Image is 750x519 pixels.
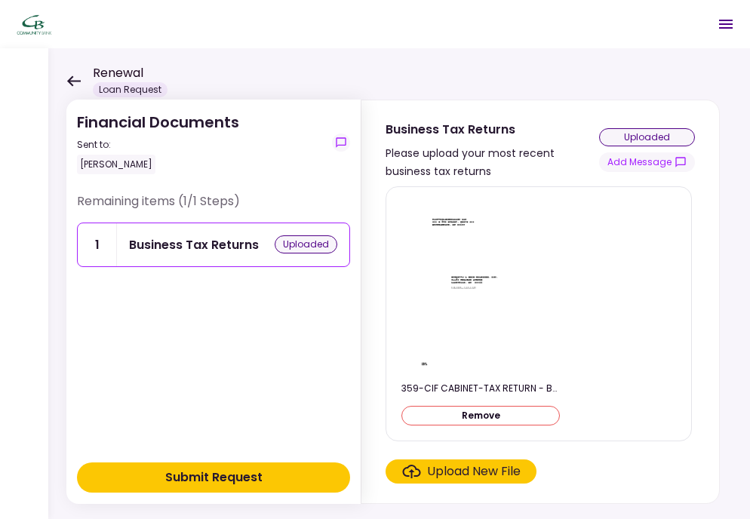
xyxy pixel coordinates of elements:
div: 1 [78,223,117,266]
div: [PERSON_NAME] [77,155,155,174]
div: Submit Request [165,468,263,487]
div: Business Tax Returns [129,235,259,254]
div: Business Tax ReturnsPlease upload your most recent business tax returnsuploadedshow-messages359-C... [361,100,720,504]
div: Please upload your most recent business tax returns [386,144,599,180]
div: Loan Request [93,82,168,97]
div: 359-CIF CABINET-TAX RETURN - BUSINESS-Tax Return - Business(252944) page 0001 to 0046.PDF [401,382,560,395]
div: Remaining items (1/1 Steps) [77,192,350,223]
button: show-messages [599,152,695,172]
div: uploaded [275,235,337,253]
span: Click here to upload the required document [386,459,536,484]
h1: Renewal [93,64,168,82]
a: 1Business Tax Returnsuploaded [77,223,350,267]
div: Business Tax Returns [386,120,599,139]
div: uploaded [599,128,695,146]
button: Submit Request [77,462,350,493]
button: Remove [401,406,560,425]
div: Sent to: [77,138,239,152]
div: Upload New File [427,462,521,481]
div: Financial Documents [77,111,239,174]
button: Open menu [708,6,744,42]
img: Partner icon [15,13,53,35]
button: show-messages [332,134,350,152]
